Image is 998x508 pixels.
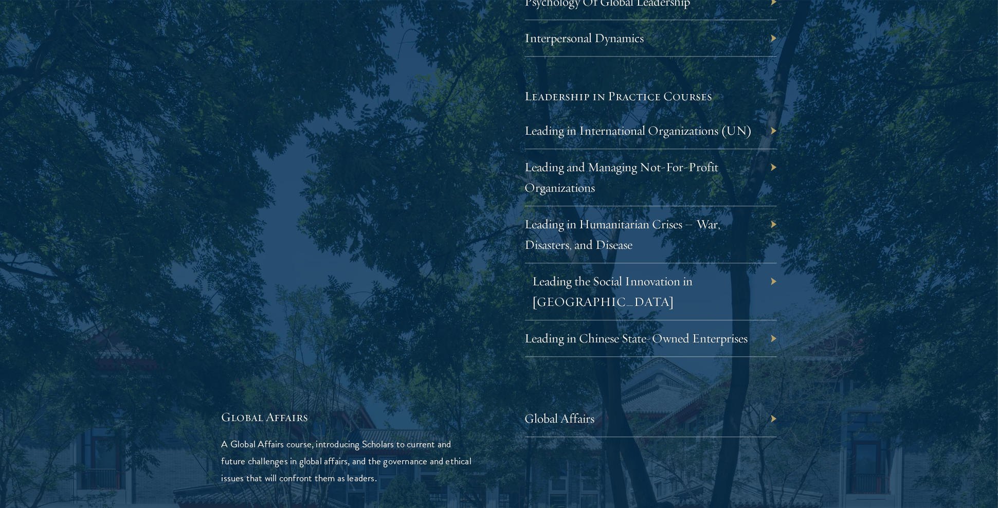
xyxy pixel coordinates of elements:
[525,30,644,46] a: Interpersonal Dynamics
[525,216,721,252] a: Leading in Humanitarian Crises – War, Disasters, and Disease
[525,410,595,426] a: Global Affairs
[222,408,474,426] h5: Global Affairs
[525,87,777,105] h5: Leadership in Practice Courses
[525,330,748,346] a: Leading in Chinese State-Owned Enterprises
[533,273,693,310] a: Leading the Social Innovation in [GEOGRAPHIC_DATA]
[525,122,753,138] a: Leading in International Organizations (UN)
[525,159,719,195] a: Leading and Managing Not-For-Profit Organizations
[222,436,474,486] p: A Global Affairs course, introducing Scholars to current and future challenges in global affairs,...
